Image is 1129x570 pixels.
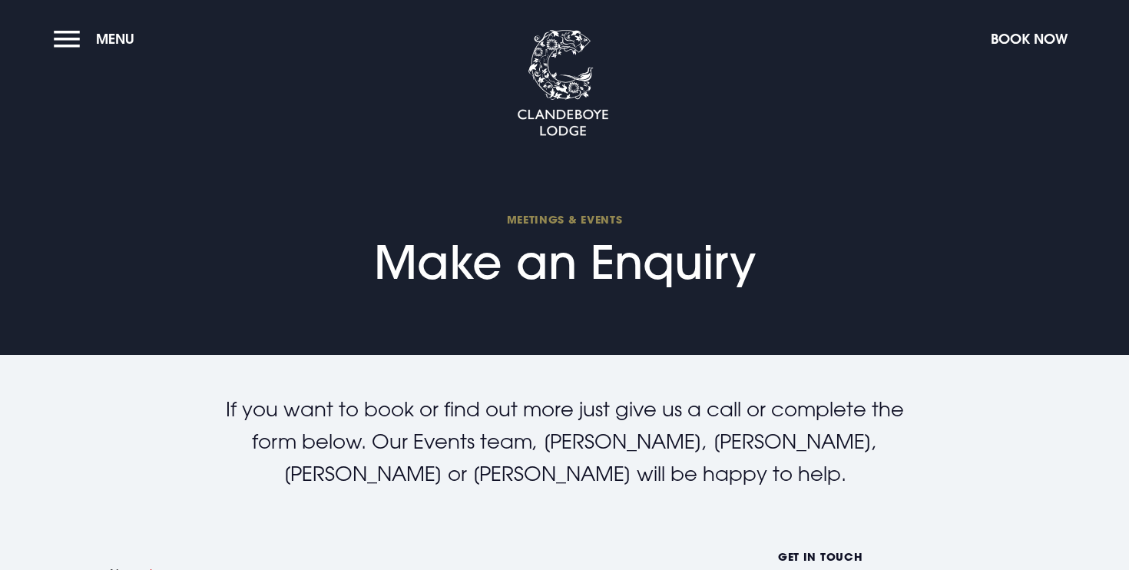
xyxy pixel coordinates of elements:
[983,22,1075,55] button: Book Now
[96,30,134,48] span: Menu
[517,30,609,138] img: Clandeboye Lodge
[211,393,918,490] p: If you want to book or find out more just give us a call or complete the form below. Our Events t...
[54,22,142,55] button: Menu
[374,212,756,290] h1: Make an Enquiry
[374,212,756,227] span: Meetings & Events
